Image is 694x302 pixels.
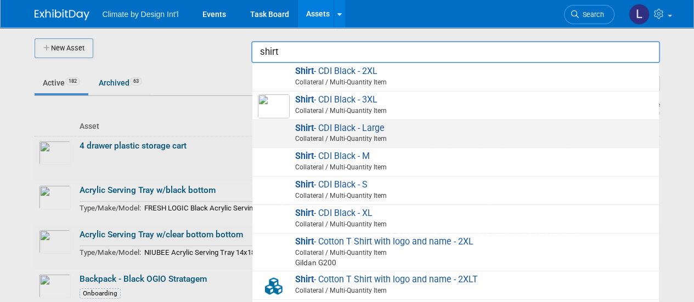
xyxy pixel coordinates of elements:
strong: Shirt [295,66,314,76]
span: - CDI Black - S [258,179,653,202]
span: - CDI Black - Large [258,123,653,145]
span: Collateral / Multi-Quantity Item [261,248,653,258]
span: Collateral / Multi-Quantity Item [261,219,653,229]
span: Gildan G200 [261,257,653,268]
img: Leona Kaiser [629,4,650,25]
span: - Cotton T Shirt with logo and name - 2XLT [258,274,653,297]
strong: Shirt [295,208,314,218]
span: - CDI Black - 2XL [258,66,653,88]
strong: Shirt [295,236,314,247]
strong: Shirt [295,151,314,161]
span: Collateral / Multi-Quantity Item [261,191,653,201]
span: Collateral / Multi-Quantity Item [261,134,653,144]
span: Collateral / Multi-Quantity Item [261,77,653,87]
span: - CDI Black - M [258,151,653,173]
span: - CDI Black - 3XL [258,94,653,117]
strong: Shirt [295,94,314,105]
strong: Shirt [295,179,314,190]
img: Collateral-Icon-2.png [258,274,290,298]
span: - Cotton T Shirt with logo and name - 2XL [258,236,653,269]
img: ExhibitDay [35,9,89,20]
strong: Shirt [295,274,314,284]
span: Collateral / Multi-Quantity Item [261,162,653,172]
span: Climate by Design Int'l [103,10,179,19]
span: Collateral / Multi-Quantity Item [261,286,653,295]
input: search assets [251,41,660,63]
a: Search [564,5,614,24]
span: Search [579,10,604,19]
strong: Shirt [295,123,314,133]
span: - CDI Black - XL [258,208,653,230]
span: Collateral / Multi-Quantity Item [261,106,653,116]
